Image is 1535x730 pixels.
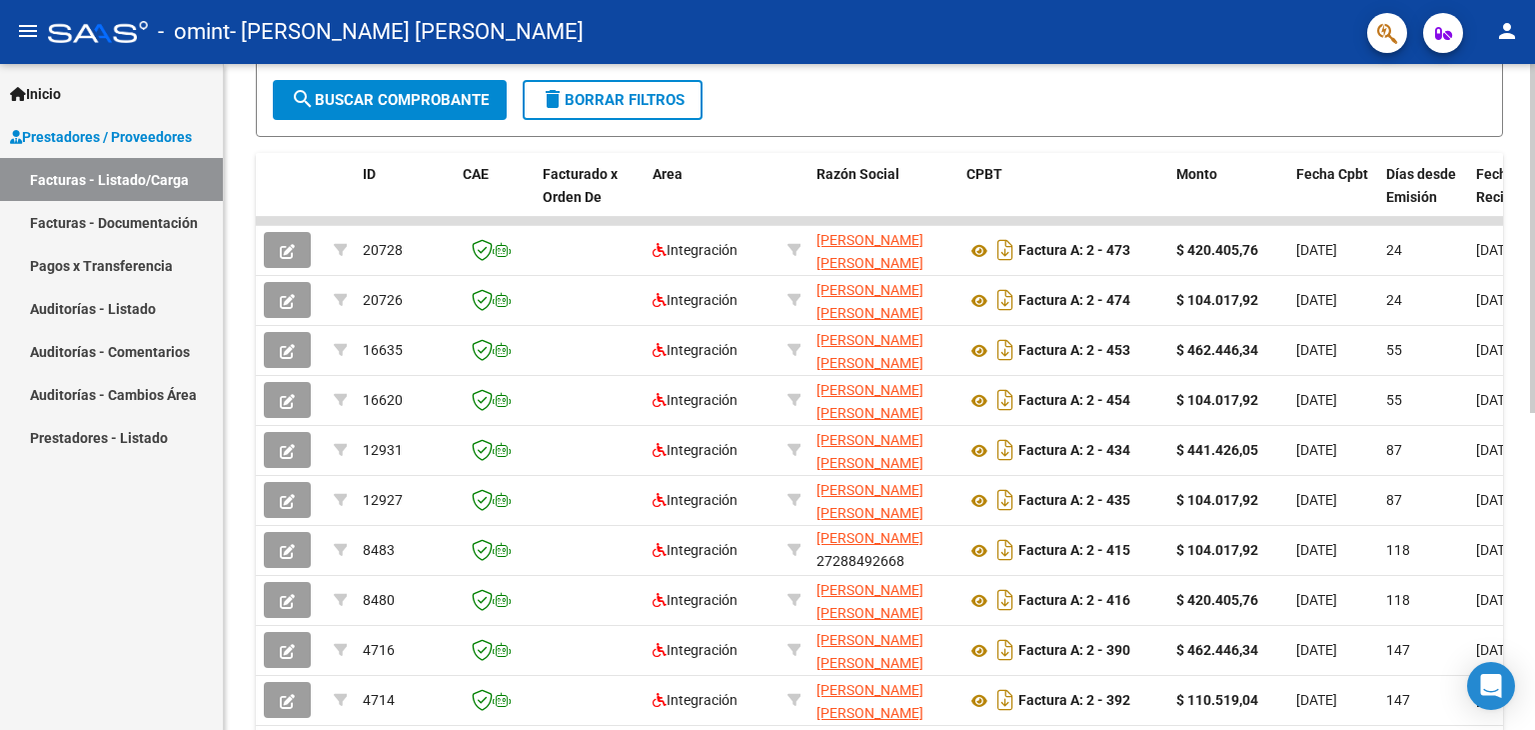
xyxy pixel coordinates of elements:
[992,484,1018,516] i: Descargar documento
[808,153,958,241] datatable-header-cell: Razón Social
[10,126,192,148] span: Prestadores / Proveedores
[1476,542,1517,558] span: [DATE]
[1176,442,1258,458] strong: $ 441.426,05
[1018,593,1130,609] strong: Factura A: 2 - 416
[1018,243,1130,259] strong: Factura A: 2 - 473
[1296,292,1337,308] span: [DATE]
[1476,342,1517,358] span: [DATE]
[363,692,395,708] span: 4714
[363,592,395,608] span: 8480
[1476,592,1517,608] span: [DATE]
[1168,153,1288,241] datatable-header-cell: Monto
[992,584,1018,616] i: Descargar documento
[992,284,1018,316] i: Descargar documento
[645,153,779,241] datatable-header-cell: Area
[363,542,395,558] span: 8483
[816,229,950,271] div: 27288492668
[1378,153,1468,241] datatable-header-cell: Días desde Emisión
[1386,492,1402,508] span: 87
[816,379,950,421] div: 27288492668
[1018,693,1130,709] strong: Factura A: 2 - 392
[1467,662,1515,710] div: Open Intercom Messenger
[958,153,1168,241] datatable-header-cell: CPBT
[1296,166,1368,182] span: Fecha Cpbt
[1386,342,1402,358] span: 55
[355,153,455,241] datatable-header-cell: ID
[463,166,489,182] span: CAE
[1176,392,1258,408] strong: $ 104.017,92
[816,166,899,182] span: Razón Social
[523,80,703,120] button: Borrar Filtros
[363,492,403,508] span: 12927
[363,442,403,458] span: 12931
[1476,392,1517,408] span: [DATE]
[653,342,738,358] span: Integración
[653,392,738,408] span: Integración
[1296,642,1337,658] span: [DATE]
[816,332,923,371] span: [PERSON_NAME] [PERSON_NAME]
[363,166,376,182] span: ID
[1296,592,1337,608] span: [DATE]
[653,692,738,708] span: Integración
[291,87,315,111] mat-icon: search
[535,153,645,241] datatable-header-cell: Facturado x Orden De
[816,482,923,521] span: [PERSON_NAME] [PERSON_NAME]
[543,166,618,205] span: Facturado x Orden De
[653,542,738,558] span: Integración
[1176,166,1217,182] span: Monto
[1386,592,1410,608] span: 118
[1386,692,1410,708] span: 147
[816,279,950,321] div: 27288492668
[1176,542,1258,558] strong: $ 104.017,92
[816,382,923,421] span: [PERSON_NAME] [PERSON_NAME]
[816,232,923,271] span: [PERSON_NAME] [PERSON_NAME]
[1386,442,1402,458] span: 87
[1476,642,1517,658] span: [DATE]
[816,682,923,721] span: [PERSON_NAME] [PERSON_NAME]
[363,342,403,358] span: 16635
[1018,343,1130,359] strong: Factura A: 2 - 453
[816,282,923,321] span: [PERSON_NAME] [PERSON_NAME]
[653,592,738,608] span: Integración
[816,679,950,721] div: 27288492668
[1288,153,1378,241] datatable-header-cell: Fecha Cpbt
[816,582,923,621] span: [PERSON_NAME] [PERSON_NAME]
[1176,592,1258,608] strong: $ 420.405,76
[992,334,1018,366] i: Descargar documento
[363,292,403,308] span: 20726
[1018,543,1130,559] strong: Factura A: 2 - 415
[1176,692,1258,708] strong: $ 110.519,04
[992,684,1018,716] i: Descargar documento
[1386,642,1410,658] span: 147
[1176,642,1258,658] strong: $ 462.446,34
[273,80,507,120] button: Buscar Comprobante
[816,432,923,471] span: [PERSON_NAME] [PERSON_NAME]
[1296,242,1337,258] span: [DATE]
[816,479,950,521] div: 27288492668
[1018,393,1130,409] strong: Factura A: 2 - 454
[653,292,738,308] span: Integración
[816,429,950,471] div: 27288492668
[992,634,1018,666] i: Descargar documento
[653,242,738,258] span: Integración
[1386,166,1456,205] span: Días desde Emisión
[455,153,535,241] datatable-header-cell: CAE
[363,642,395,658] span: 4716
[1476,292,1517,308] span: [DATE]
[1176,492,1258,508] strong: $ 104.017,92
[1476,242,1517,258] span: [DATE]
[1296,542,1337,558] span: [DATE]
[291,91,489,109] span: Buscar Comprobante
[230,10,584,54] span: - [PERSON_NAME] [PERSON_NAME]
[1018,643,1130,659] strong: Factura A: 2 - 390
[1386,542,1410,558] span: 118
[653,492,738,508] span: Integración
[541,87,565,111] mat-icon: delete
[992,234,1018,266] i: Descargar documento
[1476,442,1517,458] span: [DATE]
[816,529,950,571] div: 27288492668
[1296,492,1337,508] span: [DATE]
[158,10,230,54] span: - omint
[992,384,1018,416] i: Descargar documento
[1386,392,1402,408] span: 55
